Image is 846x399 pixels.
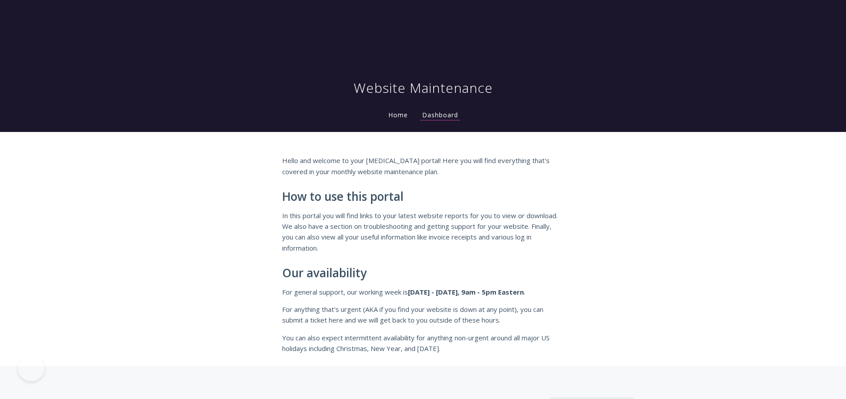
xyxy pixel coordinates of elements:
[387,111,410,119] a: Home
[408,287,524,296] strong: [DATE] - [DATE], 9am - 5pm Eastern
[282,155,564,177] p: Hello and welcome to your [MEDICAL_DATA] portal! Here you will find everything that's covered in ...
[282,267,564,280] h2: Our availability
[420,111,460,120] a: Dashboard
[18,355,44,381] iframe: Toggle Customer Support
[282,287,564,297] p: For general support, our working week is .
[354,79,493,97] h1: Website Maintenance
[282,190,564,203] h2: How to use this portal
[282,332,564,354] p: You can also expect intermittent availability for anything non-urgent around all major US holiday...
[282,304,564,326] p: For anything that's urgent (AKA if you find your website is down at any point), you can submit a ...
[282,210,564,254] p: In this portal you will find links to your latest website reports for you to view or download. We...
